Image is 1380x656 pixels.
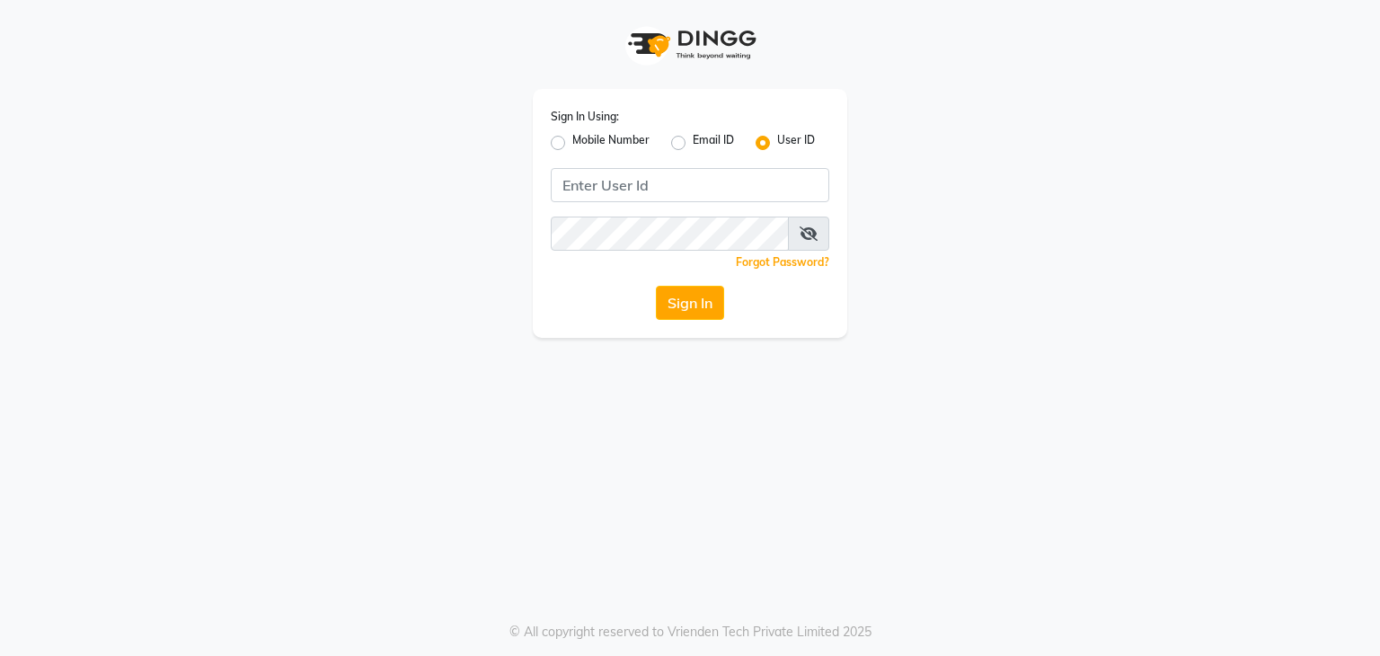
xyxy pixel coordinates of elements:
[693,132,734,154] label: Email ID
[551,109,619,125] label: Sign In Using:
[551,217,789,251] input: Username
[572,132,650,154] label: Mobile Number
[551,168,829,202] input: Username
[618,18,762,71] img: logo1.svg
[656,286,724,320] button: Sign In
[736,255,829,269] a: Forgot Password?
[777,132,815,154] label: User ID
